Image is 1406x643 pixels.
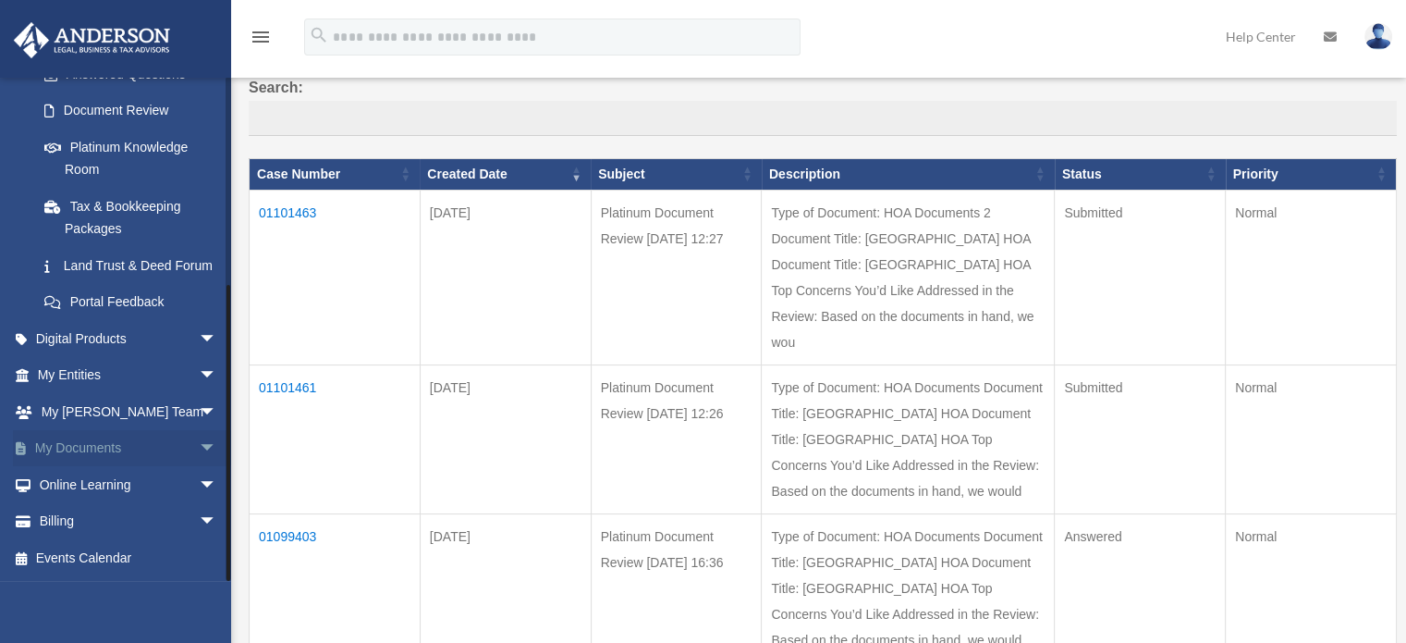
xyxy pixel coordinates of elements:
[1364,23,1392,50] img: User Pic
[762,158,1055,190] th: Description: activate to sort column ascending
[13,320,245,357] a: Digital Productsarrow_drop_down
[13,430,245,467] a: My Documentsarrow_drop_down
[13,357,245,394] a: My Entitiesarrow_drop_down
[13,503,245,540] a: Billingarrow_drop_down
[13,393,245,430] a: My [PERSON_NAME] Teamarrow_drop_down
[250,365,421,513] td: 01101461
[591,158,762,190] th: Subject: activate to sort column ascending
[13,539,245,576] a: Events Calendar
[1055,365,1226,513] td: Submitted
[8,22,176,58] img: Anderson Advisors Platinum Portal
[309,25,329,45] i: search
[250,26,272,48] i: menu
[199,357,236,395] span: arrow_drop_down
[1226,190,1397,365] td: Normal
[199,320,236,358] span: arrow_drop_down
[199,430,236,468] span: arrow_drop_down
[762,190,1055,365] td: Type of Document: HOA Documents 2 Document Title: [GEOGRAPHIC_DATA] HOA Document Title: [GEOGRAPH...
[1055,158,1226,190] th: Status: activate to sort column ascending
[199,466,236,504] span: arrow_drop_down
[250,158,421,190] th: Case Number: activate to sort column ascending
[250,190,421,365] td: 01101463
[13,466,245,503] a: Online Learningarrow_drop_down
[420,365,591,513] td: [DATE]
[250,32,272,48] a: menu
[199,503,236,541] span: arrow_drop_down
[1055,190,1226,365] td: Submitted
[26,247,236,284] a: Land Trust & Deed Forum
[1226,365,1397,513] td: Normal
[26,188,236,247] a: Tax & Bookkeeping Packages
[249,101,1397,136] input: Search:
[249,75,1397,136] label: Search:
[420,190,591,365] td: [DATE]
[26,129,236,188] a: Platinum Knowledge Room
[1226,158,1397,190] th: Priority: activate to sort column ascending
[199,393,236,431] span: arrow_drop_down
[420,158,591,190] th: Created Date: activate to sort column ascending
[762,365,1055,513] td: Type of Document: HOA Documents Document Title: [GEOGRAPHIC_DATA] HOA Document Title: [GEOGRAPHIC...
[591,190,762,365] td: Platinum Document Review [DATE] 12:27
[26,93,236,130] a: Document Review
[591,365,762,513] td: Platinum Document Review [DATE] 12:26
[26,284,236,321] a: Portal Feedback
